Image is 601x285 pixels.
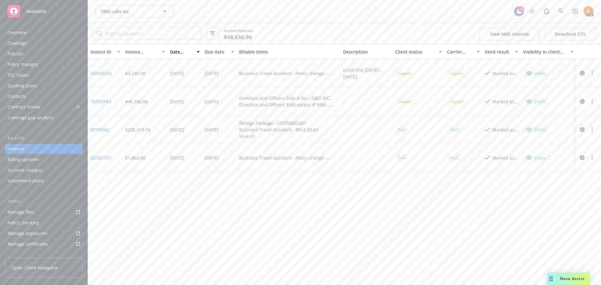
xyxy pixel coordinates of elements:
[5,38,83,48] a: Coverage
[125,70,145,77] div: $2,240.00
[239,95,338,101] div: Directors and Officers Side A Dic - D&O DIC Side A $5m - ADL30092285100
[521,44,576,59] button: Visibility in client dash
[224,28,253,39] span: Account balance
[480,28,539,40] button: View AMS invoices
[526,127,546,132] div: Visible
[101,8,155,15] span: TRM Labs Inc
[447,98,466,105] div: Unpaid
[5,165,83,175] a: Account charges
[5,135,83,141] div: Billing
[526,70,546,76] div: Visible
[518,6,524,12] div: 20
[583,6,593,16] img: photo
[202,44,237,59] button: Due date
[492,126,518,133] div: Marked as sent
[8,28,27,38] div: Overview
[5,155,83,165] a: Billing updates
[5,59,83,69] a: Policy changes
[205,70,219,77] div: [DATE]
[544,28,596,40] button: Download CSV
[343,98,345,105] div: -
[492,155,518,161] div: Marked as sent
[547,272,555,285] div: Drag to move
[88,44,123,59] button: Invoice ID
[239,155,338,161] div: Business Travel Accident - Policy change - 9912-33-61
[444,44,483,59] button: Carrier status
[239,133,319,140] button: View all
[569,5,582,18] a: Switch app
[97,31,102,36] svg: Search
[224,33,252,41] span: $48,636.96
[526,99,546,104] div: Visible
[5,198,83,205] div: Tools
[8,165,42,175] div: Account charges
[447,154,461,162] div: Paid
[12,264,58,271] span: Open Client Navigator
[5,81,83,91] a: Quoting plans
[482,44,521,59] button: Send result
[526,155,546,160] div: Visible
[239,120,319,126] div: Foreign Package - 57CPKBD2487
[395,98,414,105] div: Unpaid
[90,98,111,105] a: 787D8FB4
[8,70,29,80] div: SSC Cases
[205,155,219,161] div: [DATE]
[341,44,393,59] button: Description
[8,38,27,48] div: Coverage
[239,48,338,55] div: Billable items
[170,70,184,77] div: [DATE]
[170,98,184,105] div: [DATE]
[125,126,150,133] div: $206,319.74
[90,48,113,55] div: Invoice ID
[8,250,37,260] div: Manage BORs
[5,3,83,20] a: Accounts
[492,70,518,77] div: Marked as sent
[343,155,345,161] div: -
[170,48,193,55] div: Date issued
[447,126,461,134] div: Paid
[547,272,590,285] button: Nova Assist
[125,98,148,105] div: $46,396.96
[343,48,390,55] div: Description
[205,98,219,105] div: [DATE]
[8,207,34,217] div: Manage files
[393,44,444,59] button: Client status
[205,126,219,133] div: [DATE]
[123,44,168,59] button: Invoice amount
[5,102,83,112] a: Contract review
[90,70,112,77] a: 50D8D255
[167,44,202,59] button: Date issued
[395,69,414,77] div: Unpaid
[8,59,38,69] div: Policy changes
[90,126,110,133] a: 6EFFF062
[239,70,338,77] div: Business Travel Accident - Policy change - 9912-33-61
[95,5,174,18] button: TRM Labs Inc
[125,155,145,161] div: $1,864.00
[125,48,158,55] div: Invoice amount
[447,48,473,55] div: Carrier status
[8,155,39,165] div: Billing updates
[205,48,228,55] div: Due date
[343,126,345,133] div: -
[239,101,338,108] div: Directors and Officers $5M excess of $5M - Excess Management Liability $5m xs $5m - EUW2053565 00
[395,126,409,134] div: Paid
[8,176,44,186] div: Installment plans
[8,113,54,123] div: Coverage gap analysis
[5,70,83,80] a: SSC Cases
[170,126,184,133] div: [DATE]
[5,49,83,59] a: Policies
[395,154,409,162] div: Paid
[526,5,538,18] a: Stop snowing
[5,228,83,238] a: Manage exposures
[447,69,466,77] div: Unpaid
[8,239,49,249] div: Manage certificates
[5,239,83,249] a: Manage certificates
[170,155,184,161] div: [DATE]
[5,207,83,217] a: Manage files
[8,91,26,101] div: Contacts
[8,49,23,59] div: Policies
